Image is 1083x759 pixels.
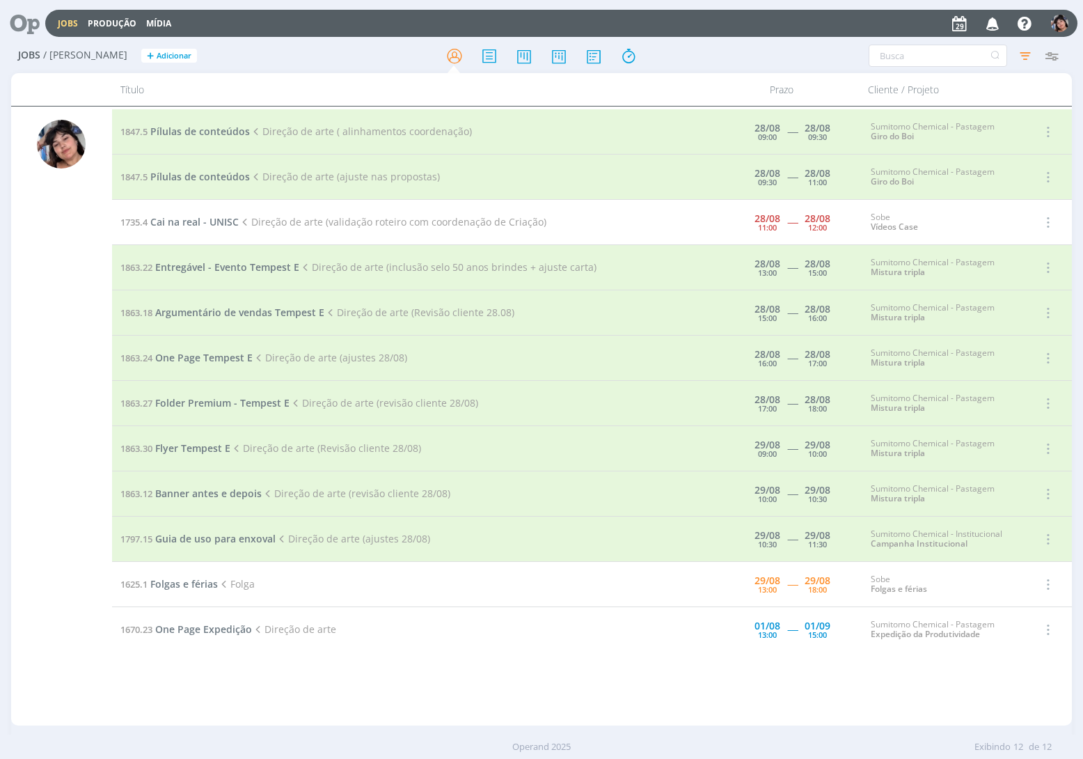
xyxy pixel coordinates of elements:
a: Mistura tripla [871,266,925,278]
div: Sumitomo Chemical - Pastagem [871,620,1014,640]
div: Título [112,73,704,106]
div: 28/08 [754,350,780,359]
div: 10:00 [758,495,777,503]
span: 1863.18 [120,306,152,319]
span: Jobs [18,49,40,61]
span: ----- [787,487,798,500]
a: 1863.12Banner antes e depois [120,487,262,500]
div: 28/08 [754,123,780,133]
div: 28/08 [805,123,830,133]
div: 28/08 [754,395,780,405]
span: 1847.5 [120,125,148,138]
div: 15:00 [808,631,827,639]
div: 28/08 [754,214,780,224]
div: 29/08 [805,485,830,495]
span: Exibindo [974,740,1011,754]
span: Direção de arte (revisão cliente 28/08) [290,396,478,409]
span: Pílulas de conteúdos [150,170,250,183]
div: 11:00 [758,224,777,231]
div: 10:30 [808,495,827,503]
a: Mistura tripla [871,402,925,414]
span: 1863.24 [120,352,152,364]
span: ----- [787,532,798,545]
div: 18:00 [808,586,827,593]
div: 28/08 [805,214,830,224]
a: 1625.1Folgas e férias [120,577,218,590]
div: Sobe [871,574,1014,595]
div: 29/08 [805,531,830,540]
span: ----- [787,577,798,590]
input: Busca [869,45,1007,67]
div: Sumitomo Chemical - Institucional [871,529,1014,549]
span: 1863.27 [120,397,152,409]
div: 28/08 [805,350,830,359]
div: 15:00 [808,269,827,276]
span: Argumentário de vendas Tempest E [155,306,324,319]
span: 1863.22 [120,261,152,274]
div: 28/08 [805,259,830,269]
div: 09:00 [758,133,777,141]
button: Jobs [54,18,82,29]
a: Mídia [146,17,171,29]
span: Direção de arte (Revisão cliente 28.08) [324,306,514,319]
button: Mídia [142,18,175,29]
span: ----- [787,351,798,364]
span: ----- [787,260,798,274]
span: Pílulas de conteúdos [150,125,250,138]
div: 13:00 [758,269,777,276]
div: 16:00 [758,359,777,367]
div: 28/08 [805,395,830,405]
div: 12:00 [808,224,827,231]
span: Direção de arte (revisão cliente 28/08) [262,487,450,500]
div: Sumitomo Chemical - Pastagem [871,167,1014,187]
div: 13:00 [758,631,777,639]
span: ----- [787,306,798,319]
span: 12 [1013,740,1023,754]
a: 1847.5Pílulas de conteúdos [120,170,250,183]
span: One Page Expedição [155,623,252,636]
a: 1797.15Guia de uso para enxoval [120,532,276,545]
div: 28/08 [805,304,830,314]
span: 1863.30 [120,442,152,455]
a: Mistura tripla [871,357,925,368]
div: 28/08 [754,304,780,314]
span: Direção de arte (validação roteiro com coordenação de Criação) [239,215,546,228]
span: 1863.12 [120,487,152,500]
div: 29/08 [754,485,780,495]
span: / [PERSON_NAME] [43,49,127,61]
span: ----- [787,125,798,138]
div: 17:00 [808,359,827,367]
div: 09:30 [808,133,827,141]
span: Direção de arte (ajuste nas propostas) [250,170,440,183]
a: 1863.18Argumentário de vendas Tempest E [120,306,324,319]
span: ----- [787,441,798,455]
span: Entregável - Evento Tempest E [155,260,299,274]
button: Produção [84,18,141,29]
div: Cliente / Projeto [860,73,1020,106]
span: 1670.23 [120,623,152,636]
span: ----- [787,396,798,409]
a: 1863.27Folder Premium - Tempest E [120,396,290,409]
a: Folgas e férias [871,583,927,595]
img: E [37,120,86,169]
div: Sumitomo Chemical - Pastagem [871,258,1014,278]
div: Sumitomo Chemical - Pastagem [871,122,1014,142]
a: Produção [88,17,136,29]
div: 11:00 [808,178,827,186]
div: 28/08 [754,259,780,269]
a: Vídeos Case [871,221,918,233]
a: Campanha Institucional [871,538,967,549]
div: Sumitomo Chemical - Pastagem [871,348,1014,368]
div: 09:30 [758,178,777,186]
span: Folga [218,577,255,590]
span: Direção de arte (Revisão cliente 28/08) [230,441,421,455]
span: Direção de arte (ajustes 28/08) [276,532,430,545]
span: Folder Premium - Tempest E [155,396,290,409]
a: 1670.23One Page Expedição [120,623,252,636]
span: 1735.4 [120,216,148,228]
span: Direção de arte ( alinhamentos coordenação) [250,125,472,138]
span: Banner antes e depois [155,487,262,500]
a: Giro do Boi [871,130,914,142]
span: Folgas e férias [150,577,218,590]
a: 1863.24One Page Tempest E [120,351,253,364]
